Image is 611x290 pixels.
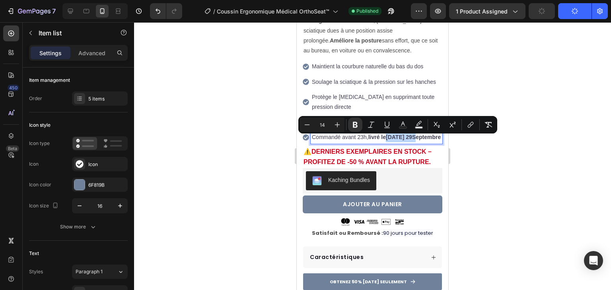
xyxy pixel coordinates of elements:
[39,49,62,57] p: Settings
[29,95,42,102] div: Order
[14,94,146,106] div: Rich Text Editor. Editing area: main
[89,112,115,118] strong: [DATE] 29
[7,126,15,133] span: ⚠️
[14,38,146,50] div: Rich Text Editor. Editing area: main
[15,55,144,65] p: Soulage la sciatique & la pression sur les hanches
[7,126,135,143] span: DERNIERS EXEMPLAIRES EN STOCK – PROFITEZ DE -50 % AVANT LA RUPTURE.
[52,6,56,16] p: 7
[88,95,126,102] div: 5 items
[29,122,51,129] div: Icon style
[86,207,136,215] span: 90 jours pour tester
[33,256,110,263] span: OBTENEZ 50% [DATE] SEULEMENT
[72,265,128,279] button: Paragraph 1
[29,77,70,84] div: Item management
[6,251,145,268] a: OBTENEZ 50% [DATE] SEULEMENT
[29,268,43,275] div: Styles
[3,3,59,19] button: 7
[39,28,106,38] p: Item list
[213,7,215,15] span: /
[584,251,603,270] div: Open Intercom Messenger
[150,3,182,19] div: Undo/Redo
[297,22,448,290] iframe: Design area
[78,49,105,57] p: Advanced
[6,145,19,152] div: Beta
[298,116,497,133] div: Editor contextual toolbar
[456,7,508,15] span: 1 product assigned
[9,149,80,168] button: Kaching Bundles
[88,182,126,189] div: 6F819B
[15,95,144,105] p: Idéal pour le bureau, la voiture et la maison
[449,3,525,19] button: 1 product assigned
[29,220,128,234] button: Show more
[15,207,86,215] strong: Satisfait ou Remboursé :
[29,160,39,168] div: Icon
[29,181,51,188] div: Icon color
[76,268,103,275] span: Paragraph 1
[33,15,85,21] strong: Améliore la posture
[15,70,144,90] p: Protège le [MEDICAL_DATA] en supprimant toute pression directe
[31,154,73,162] div: Kaching Bundles
[14,109,146,121] div: Rich Text Editor. Editing area: main
[14,69,146,91] div: Rich Text Editor. Editing area: main
[15,112,89,118] span: Commandé avant 23h,
[356,8,378,15] span: Published
[6,173,146,191] button: AJOUTER AU PANIER
[14,54,146,66] div: Rich Text Editor. Editing area: main
[72,112,89,118] strong: livré le
[60,223,97,231] div: Show more
[8,85,19,91] div: 450
[217,7,329,15] span: Coussin Ergonomique Médical OrthoSeat™
[46,178,105,186] div: AJOUTER AU PANIER
[29,250,39,257] div: Text
[115,112,144,118] strong: Septembre
[88,161,126,168] div: Icon
[29,140,50,147] div: Icon type
[29,201,60,211] div: Icon size
[13,231,67,239] p: Caractéristiques
[16,154,25,163] img: KachingBundles.png
[15,39,144,49] p: Maintient la courbure naturelle du bas du dos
